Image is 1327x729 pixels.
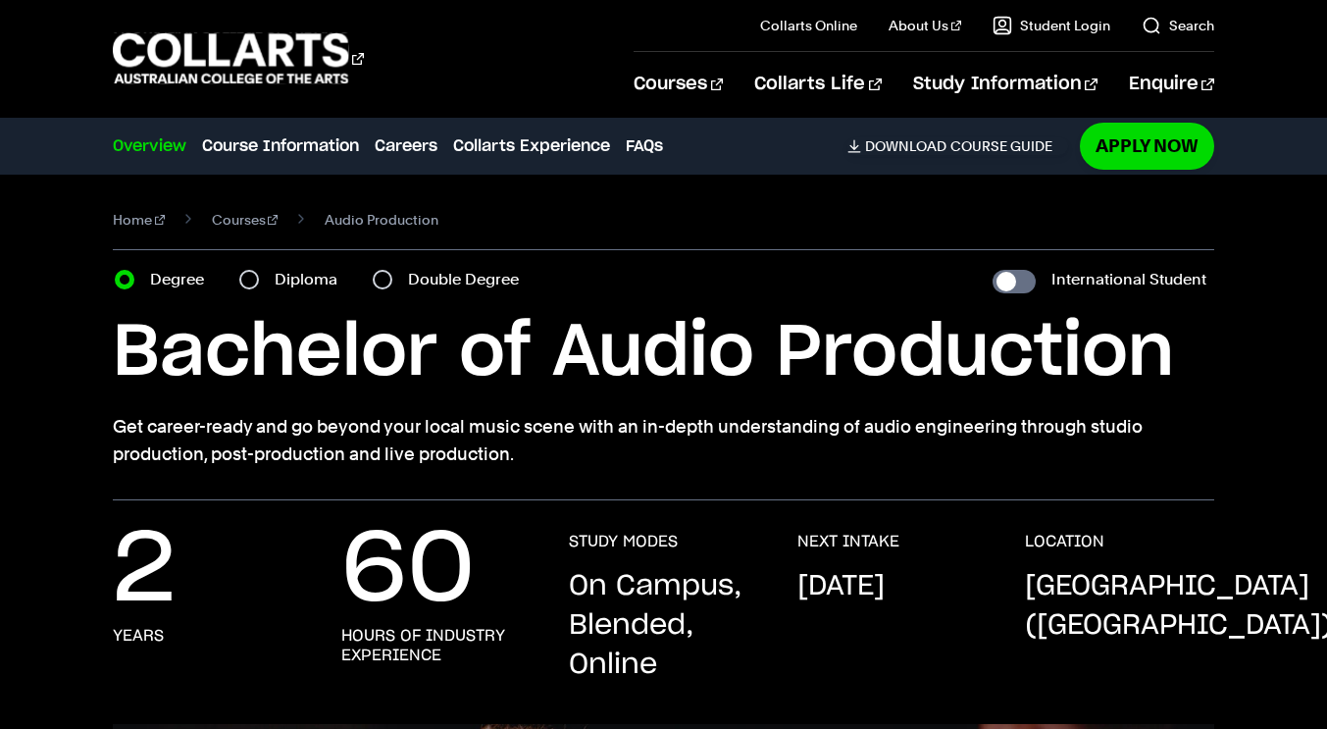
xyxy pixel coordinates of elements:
[1080,123,1214,169] a: Apply Now
[626,134,663,158] a: FAQs
[993,16,1110,35] a: Student Login
[113,413,1214,468] p: Get career-ready and go beyond your local music scene with an in-depth understanding of audio eng...
[865,137,946,155] span: Download
[113,532,176,610] p: 2
[889,16,961,35] a: About Us
[569,532,678,551] h3: STUDY MODES
[797,532,899,551] h3: NEXT INTAKE
[275,266,349,293] label: Diploma
[634,52,723,117] a: Courses
[754,52,881,117] a: Collarts Life
[569,567,758,685] p: On Campus, Blended, Online
[202,134,359,158] a: Course Information
[1142,16,1214,35] a: Search
[325,206,438,234] span: Audio Production
[113,626,164,646] h3: Years
[453,134,610,158] a: Collarts Experience
[113,30,364,86] div: Go to homepage
[113,134,186,158] a: Overview
[341,532,475,610] p: 60
[847,137,1068,155] a: DownloadCourse Guide
[1025,532,1104,551] h3: LOCATION
[1129,52,1214,117] a: Enquire
[760,16,857,35] a: Collarts Online
[150,266,216,293] label: Degree
[375,134,437,158] a: Careers
[341,626,531,665] h3: Hours of Industry Experience
[212,206,279,234] a: Courses
[113,206,165,234] a: Home
[113,309,1214,397] h1: Bachelor of Audio Production
[1051,266,1206,293] label: International Student
[408,266,531,293] label: Double Degree
[913,52,1097,117] a: Study Information
[797,567,885,606] p: [DATE]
